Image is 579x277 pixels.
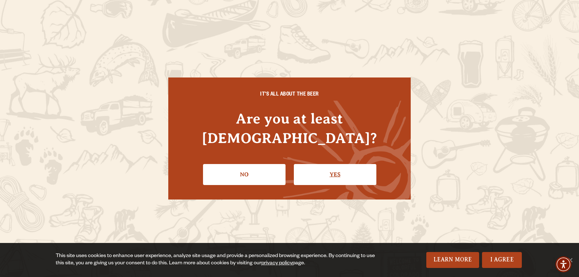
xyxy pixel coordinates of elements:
[203,164,286,185] a: No
[482,252,522,268] a: I Agree
[183,92,396,98] h6: IT'S ALL ABOUT THE BEER
[56,253,381,267] div: This site uses cookies to enhance user experience, analyze site usage and provide a personalized ...
[555,256,571,272] div: Accessibility Menu
[294,164,376,185] a: Confirm I'm 21 or older
[261,261,292,266] a: privacy policy
[183,109,396,147] h4: Are you at least [DEMOGRAPHIC_DATA]?
[426,252,479,268] a: Learn More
